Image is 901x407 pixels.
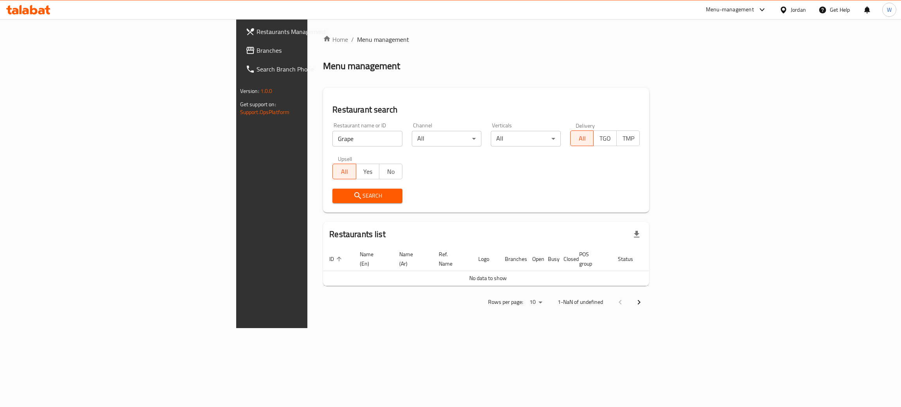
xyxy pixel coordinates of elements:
[630,293,648,312] button: Next page
[379,164,402,179] button: No
[412,131,482,146] div: All
[399,250,423,268] span: Name (Ar)
[239,22,387,41] a: Restaurants Management
[488,297,523,307] p: Rows per page:
[499,247,526,271] th: Branches
[597,133,614,144] span: TGO
[558,297,603,307] p: 1-NaN of undefined
[570,130,594,146] button: All
[336,166,353,177] span: All
[240,86,259,96] span: Version:
[329,254,344,264] span: ID
[791,5,806,14] div: Jordan
[627,225,646,244] div: Export file
[469,273,507,283] span: No data to show
[360,250,384,268] span: Name (En)
[323,35,649,44] nav: breadcrumb
[382,166,399,177] span: No
[620,133,637,144] span: TMP
[526,247,542,271] th: Open
[257,46,381,55] span: Branches
[257,64,381,74] span: Search Branch Phone
[332,131,402,146] input: Search for restaurant name or ID..
[239,60,387,79] a: Search Branch Phone
[260,86,273,96] span: 1.0.0
[618,254,643,264] span: Status
[574,133,590,144] span: All
[491,131,561,146] div: All
[616,130,640,146] button: TMP
[332,164,356,179] button: All
[323,247,680,286] table: enhanced table
[239,41,387,60] a: Branches
[332,189,402,203] button: Search
[356,164,379,179] button: Yes
[887,5,892,14] span: W
[593,130,617,146] button: TGO
[240,107,290,117] a: Support.OpsPlatform
[542,247,557,271] th: Busy
[439,250,463,268] span: Ref. Name
[472,247,499,271] th: Logo
[240,99,276,109] span: Get support on:
[576,123,595,128] label: Delivery
[557,247,573,271] th: Closed
[339,191,396,201] span: Search
[257,27,381,36] span: Restaurants Management
[706,5,754,14] div: Menu-management
[359,166,376,177] span: Yes
[332,104,640,116] h2: Restaurant search
[526,296,545,308] div: Rows per page:
[579,250,602,268] span: POS group
[329,228,385,240] h2: Restaurants list
[338,156,352,161] label: Upsell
